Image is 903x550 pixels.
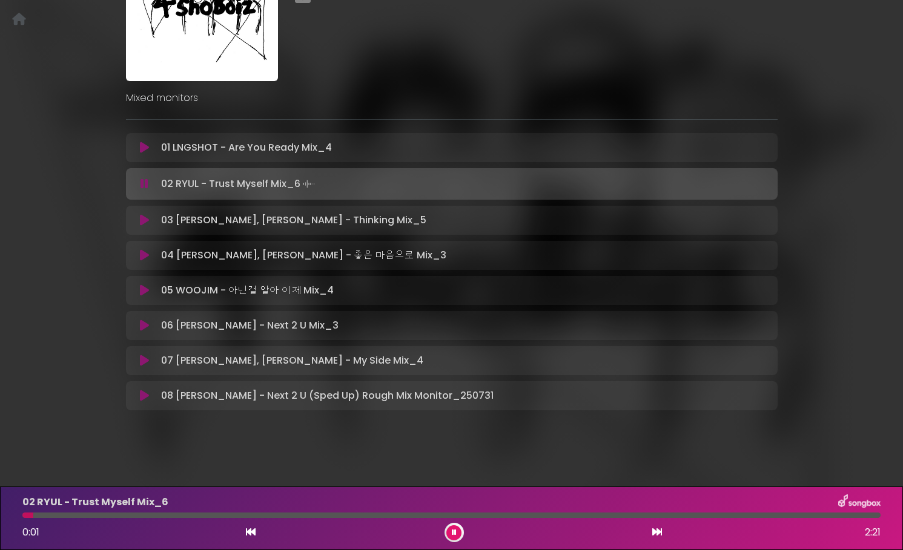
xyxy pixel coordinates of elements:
p: 08 [PERSON_NAME] - Next 2 U (Sped Up) Rough Mix Monitor_250731 [161,388,494,403]
p: 05 WOOJIM - 아닌걸 알아 이제 Mix_4 [161,283,334,298]
img: waveform4.gif [300,175,317,192]
p: 06 [PERSON_NAME] - Next 2 U Mix_3 [161,318,339,333]
p: Mixed monitors [126,91,778,105]
p: 07 [PERSON_NAME], [PERSON_NAME] - My Side Mix_4 [161,353,423,368]
p: 01 LNGSHOT - Are You Ready Mix_4 [161,140,332,155]
p: 02 RYUL - Trust Myself Mix_6 [161,175,317,192]
p: 04 [PERSON_NAME], [PERSON_NAME] - 좋은 마음으로 Mix_3 [161,248,446,263]
p: 03 [PERSON_NAME], [PERSON_NAME] - Thinking Mix_5 [161,213,426,228]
